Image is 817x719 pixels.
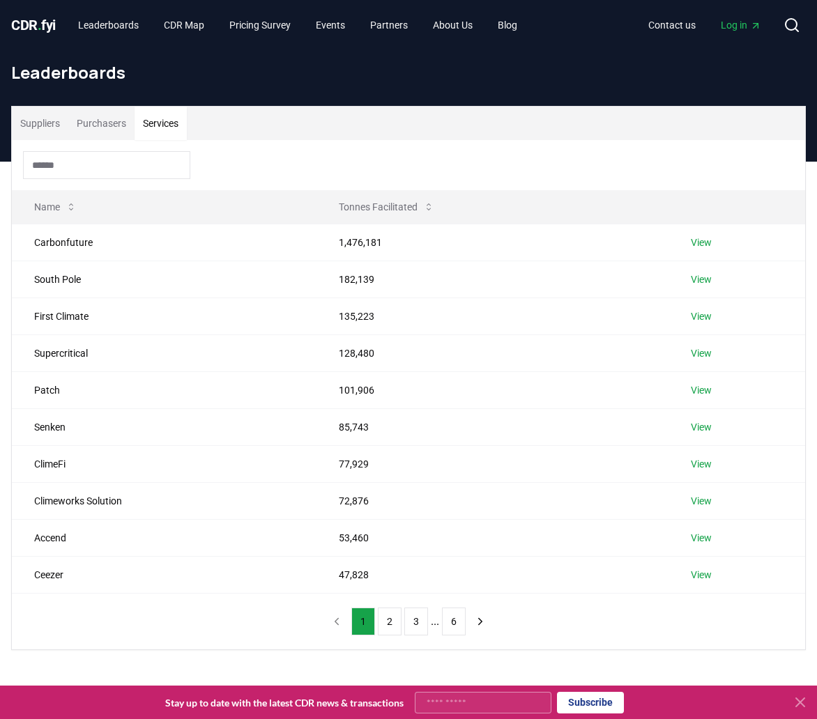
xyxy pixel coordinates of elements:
td: 47,828 [316,556,669,593]
h1: Leaderboards [11,61,806,84]
span: . [38,17,42,33]
td: South Pole [12,261,316,297]
td: 1,476,181 [316,224,669,261]
a: Events [305,13,356,38]
td: Senken [12,408,316,445]
td: Supercritical [12,334,316,371]
button: 1 [351,608,375,635]
a: CDR.fyi [11,15,56,35]
td: 85,743 [316,408,669,445]
a: View [691,309,712,323]
td: 182,139 [316,261,669,297]
li: ... [431,613,439,630]
a: View [691,272,712,286]
a: Leaderboards [67,13,150,38]
td: 53,460 [316,519,669,556]
nav: Main [637,13,772,38]
td: First Climate [12,297,316,334]
a: CDR Map [153,13,215,38]
button: 6 [442,608,466,635]
a: View [691,420,712,434]
button: Suppliers [12,107,68,140]
td: 101,906 [316,371,669,408]
span: Log in [721,18,761,32]
a: View [691,346,712,360]
span: CDR fyi [11,17,56,33]
td: 128,480 [316,334,669,371]
button: Tonnes Facilitated [328,193,445,221]
a: About Us [422,13,484,38]
a: Pricing Survey [218,13,302,38]
button: 3 [404,608,428,635]
td: Carbonfuture [12,224,316,261]
td: 77,929 [316,445,669,482]
a: View [691,494,712,508]
td: Accend [12,519,316,556]
a: View [691,457,712,471]
a: Log in [710,13,772,38]
button: 2 [378,608,402,635]
td: Patch [12,371,316,408]
td: ClimeFi [12,445,316,482]
a: View [691,568,712,582]
button: Services [135,107,187,140]
button: Purchasers [68,107,135,140]
td: Climeworks Solution [12,482,316,519]
a: View [691,531,712,545]
button: next page [468,608,492,635]
a: Blog [487,13,528,38]
td: 72,876 [316,482,669,519]
a: View [691,383,712,397]
nav: Main [67,13,528,38]
button: Name [23,193,88,221]
td: 135,223 [316,297,669,334]
td: Ceezer [12,556,316,593]
a: Partners [359,13,419,38]
a: Contact us [637,13,707,38]
a: View [691,235,712,249]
